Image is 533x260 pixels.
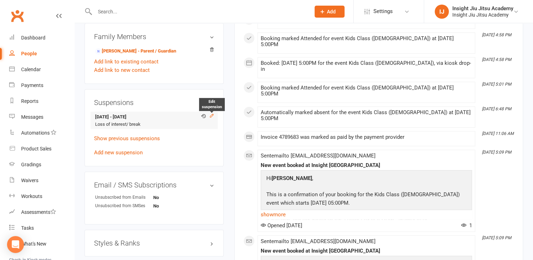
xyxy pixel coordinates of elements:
[21,225,34,231] div: Tasks
[482,57,511,62] i: [DATE] 4:58 PM
[8,7,26,25] a: Clubworx
[9,220,74,236] a: Tasks
[21,67,41,72] div: Calendar
[261,110,472,122] div: Automatically marked absent for the event Kids Class ([DEMOGRAPHIC_DATA]) at [DATE] 5:00PM
[261,210,472,219] a: show more
[9,109,74,125] a: Messages
[95,113,211,121] strong: [DATE] - [DATE]
[265,174,468,184] p: Hi ,
[482,131,514,136] i: [DATE] 11:06 AM
[482,82,511,87] i: [DATE] 5:01 PM
[9,188,74,204] a: Workouts
[21,51,37,56] div: People
[21,98,38,104] div: Reports
[7,236,24,253] div: Open Intercom Messenger
[9,30,74,46] a: Dashboard
[315,6,345,18] button: Add
[435,5,449,19] div: IJ
[265,190,468,209] p: This is a confirmation of your booking for the Kids Class ([DEMOGRAPHIC_DATA]) event which starts...
[21,162,41,167] div: Gradings
[94,66,150,74] a: Add link to new contact
[21,241,47,247] div: What's New
[21,193,42,199] div: Workouts
[9,236,74,252] a: What's New
[373,4,393,19] span: Settings
[261,36,472,48] div: Booking marked Attended for event Kids Class ([DEMOGRAPHIC_DATA]) at [DATE] 5:00PM
[461,222,472,229] span: 1
[9,141,74,157] a: Product Sales
[94,135,160,142] a: Show previous suspensions
[21,146,51,151] div: Product Sales
[153,203,194,209] strong: No
[452,12,513,18] div: Insight Jiu Jitsu Academy
[94,57,159,66] a: Add link to existing contact
[21,130,50,136] div: Automations
[94,33,214,41] h3: Family Members
[261,162,472,168] div: New event booked at Insight [GEOGRAPHIC_DATA]
[261,85,472,97] div: Booking marked Attended for event Kids Class ([DEMOGRAPHIC_DATA]) at [DATE] 5:00PM
[327,9,336,14] span: Add
[21,114,43,120] div: Messages
[261,238,376,244] span: Sent email to [EMAIL_ADDRESS][DOMAIN_NAME]
[482,106,511,111] i: [DATE] 6:48 PM
[95,203,153,209] div: Unsubscribed from SMSes
[93,7,305,17] input: Search...
[21,82,43,88] div: Payments
[94,149,143,156] a: Add new suspension
[21,178,38,183] div: Waivers
[9,125,74,141] a: Automations
[94,112,214,129] li: Loss of interest/ break
[482,32,511,37] i: [DATE] 4:58 PM
[272,175,312,181] strong: [PERSON_NAME]
[261,222,302,229] span: Opened [DATE]
[94,99,214,106] h3: Suspensions
[199,98,225,111] div: Edit suspension
[9,93,74,109] a: Reports
[261,134,472,140] div: Invoice 4789683 was marked as paid by the payment provider
[94,239,214,247] h3: Styles & Ranks
[261,248,472,254] div: New event booked at Insight [GEOGRAPHIC_DATA]
[9,173,74,188] a: Waivers
[261,60,472,72] div: Booked: [DATE] 5:00PM for the event Kids Class ([DEMOGRAPHIC_DATA]), via kiosk drop-in
[95,194,153,201] div: Unsubscribed from Emails
[9,62,74,78] a: Calendar
[9,157,74,173] a: Gradings
[452,5,513,12] div: Insight Jiu Jitsu Academy
[482,235,511,240] i: [DATE] 5:09 PM
[21,35,45,41] div: Dashboard
[95,48,176,55] a: [PERSON_NAME] - Parent / Guardian
[261,153,376,159] span: Sent email to [EMAIL_ADDRESS][DOMAIN_NAME]
[9,46,74,62] a: People
[94,181,214,189] h3: Email / SMS Subscriptions
[153,195,194,200] strong: No
[9,78,74,93] a: Payments
[9,204,74,220] a: Assessments
[482,150,511,155] i: [DATE] 5:09 PM
[21,209,56,215] div: Assessments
